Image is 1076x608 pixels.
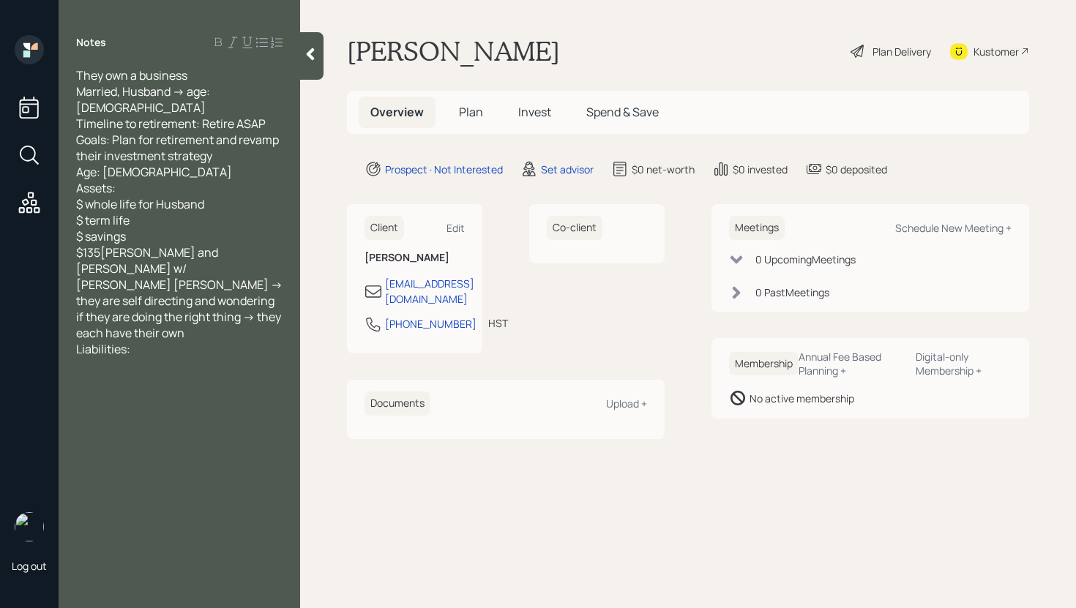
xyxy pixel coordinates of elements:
span: They own a business [76,67,187,83]
h6: Client [365,216,404,240]
div: Schedule New Meeting + [895,221,1012,235]
div: $0 net-worth [632,162,695,177]
div: [EMAIL_ADDRESS][DOMAIN_NAME] [385,276,474,307]
span: Plan [459,104,483,120]
div: Digital-only Membership + [916,350,1012,378]
div: Edit [447,221,465,235]
div: 0 Past Meeting s [755,285,829,300]
h6: Membership [729,352,799,376]
span: $135[PERSON_NAME] and [PERSON_NAME] w/ [PERSON_NAME] [PERSON_NAME] -> they are self directing and... [76,244,285,341]
span: $ term life [76,212,130,228]
span: Assets: [76,180,116,196]
span: Invest [518,104,551,120]
h6: [PERSON_NAME] [365,252,465,264]
h6: Documents [365,391,430,416]
div: Set advisor [541,162,594,177]
h6: Co-client [547,216,602,240]
span: Liabilities: [76,341,130,357]
div: HST [488,315,508,331]
div: $0 deposited [826,162,887,177]
div: Annual Fee Based Planning + [799,350,904,378]
div: No active membership [750,391,854,406]
h1: [PERSON_NAME] [347,35,560,67]
div: Kustomer [974,44,1019,59]
h6: Meetings [729,216,785,240]
div: Prospect · Not Interested [385,162,503,177]
div: [PHONE_NUMBER] [385,316,477,331]
span: Goals: Plan for retirement and revamp their investment strategy [76,132,281,164]
label: Notes [76,35,106,50]
img: retirable_logo.png [15,512,44,541]
span: Age: [DEMOGRAPHIC_DATA] [76,164,232,180]
div: Plan Delivery [873,44,931,59]
span: Spend & Save [586,104,659,120]
div: Upload + [606,397,647,410]
span: Timeline to retirement: Retire ASAP [76,116,266,132]
div: Log out [12,559,47,573]
div: 0 Upcoming Meeting s [755,252,856,267]
span: Married, Husband -> age: [DEMOGRAPHIC_DATA] [76,83,212,116]
div: $0 invested [733,162,788,177]
span: Overview [370,104,424,120]
span: $ savings [76,228,126,244]
span: $ whole life for Husband [76,196,204,212]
